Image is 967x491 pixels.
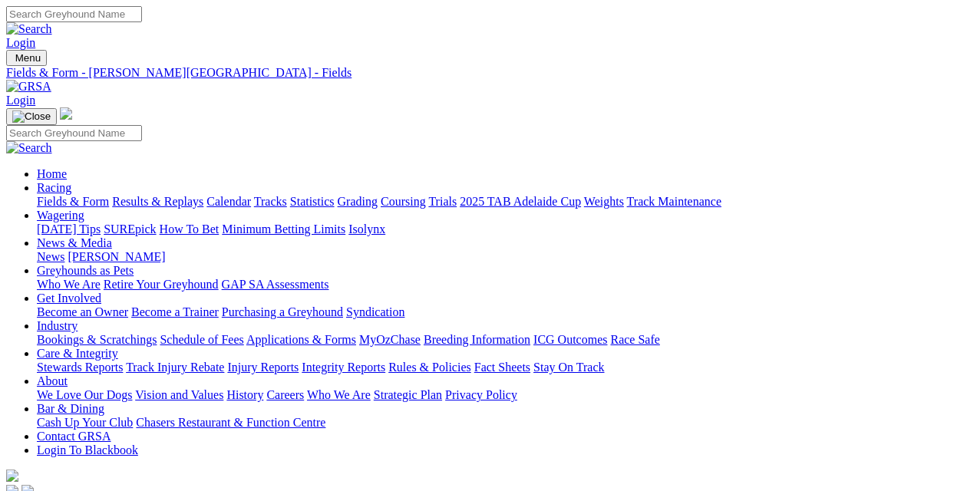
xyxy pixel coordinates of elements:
a: Get Involved [37,292,101,305]
div: Get Involved [37,305,961,319]
a: Applications & Forms [246,333,356,346]
a: Results & Replays [112,195,203,208]
a: About [37,374,68,387]
div: Bar & Dining [37,416,961,430]
a: Injury Reports [227,361,299,374]
a: Retire Your Greyhound [104,278,219,291]
a: Wagering [37,209,84,222]
img: logo-grsa-white.png [60,107,72,120]
a: Who We Are [307,388,371,401]
a: 2025 TAB Adelaide Cup [460,195,581,208]
a: Contact GRSA [37,430,111,443]
a: Race Safe [610,333,659,346]
img: logo-grsa-white.png [6,470,18,482]
img: GRSA [6,80,51,94]
img: Search [6,141,52,155]
a: Bar & Dining [37,402,104,415]
a: Chasers Restaurant & Function Centre [136,416,325,429]
div: Racing [37,195,961,209]
img: Close [12,110,51,123]
input: Search [6,125,142,141]
a: Stewards Reports [37,361,123,374]
a: Bookings & Scratchings [37,333,157,346]
a: GAP SA Assessments [222,278,329,291]
a: Isolynx [348,222,385,236]
a: Rules & Policies [388,361,471,374]
a: Calendar [206,195,251,208]
a: Login [6,94,35,107]
div: Wagering [37,222,961,236]
a: Racing [37,181,71,194]
a: Vision and Values [135,388,223,401]
a: Become an Owner [37,305,128,318]
a: Login To Blackbook [37,443,138,456]
a: History [226,388,263,401]
a: Home [37,167,67,180]
a: How To Bet [160,222,219,236]
img: Search [6,22,52,36]
a: Cash Up Your Club [37,416,133,429]
a: Coursing [381,195,426,208]
a: We Love Our Dogs [37,388,132,401]
a: Who We Are [37,278,101,291]
div: Industry [37,333,961,347]
a: Login [6,36,35,49]
a: Privacy Policy [445,388,517,401]
div: About [37,388,961,402]
a: Strategic Plan [374,388,442,401]
a: ICG Outcomes [533,333,607,346]
a: Syndication [346,305,404,318]
a: Track Injury Rebate [126,361,224,374]
a: Fields & Form - [PERSON_NAME][GEOGRAPHIC_DATA] - Fields [6,66,961,80]
a: MyOzChase [359,333,421,346]
a: Trials [428,195,457,208]
span: Menu [15,52,41,64]
a: Stay On Track [533,361,604,374]
a: Grading [338,195,378,208]
a: Purchasing a Greyhound [222,305,343,318]
a: Breeding Information [424,333,530,346]
div: Greyhounds as Pets [37,278,961,292]
a: Careers [266,388,304,401]
a: Weights [584,195,624,208]
a: Integrity Reports [302,361,385,374]
div: Care & Integrity [37,361,961,374]
a: Care & Integrity [37,347,118,360]
a: Track Maintenance [627,195,721,208]
a: News & Media [37,236,112,249]
a: Statistics [290,195,335,208]
div: News & Media [37,250,961,264]
button: Toggle navigation [6,50,47,66]
input: Search [6,6,142,22]
a: Tracks [254,195,287,208]
a: Become a Trainer [131,305,219,318]
a: SUREpick [104,222,156,236]
a: Greyhounds as Pets [37,264,134,277]
a: Industry [37,319,78,332]
a: News [37,250,64,263]
button: Toggle navigation [6,108,57,125]
a: Minimum Betting Limits [222,222,345,236]
a: Schedule of Fees [160,333,243,346]
a: [DATE] Tips [37,222,101,236]
a: Fields & Form [37,195,109,208]
a: [PERSON_NAME] [68,250,165,263]
a: Fact Sheets [474,361,530,374]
